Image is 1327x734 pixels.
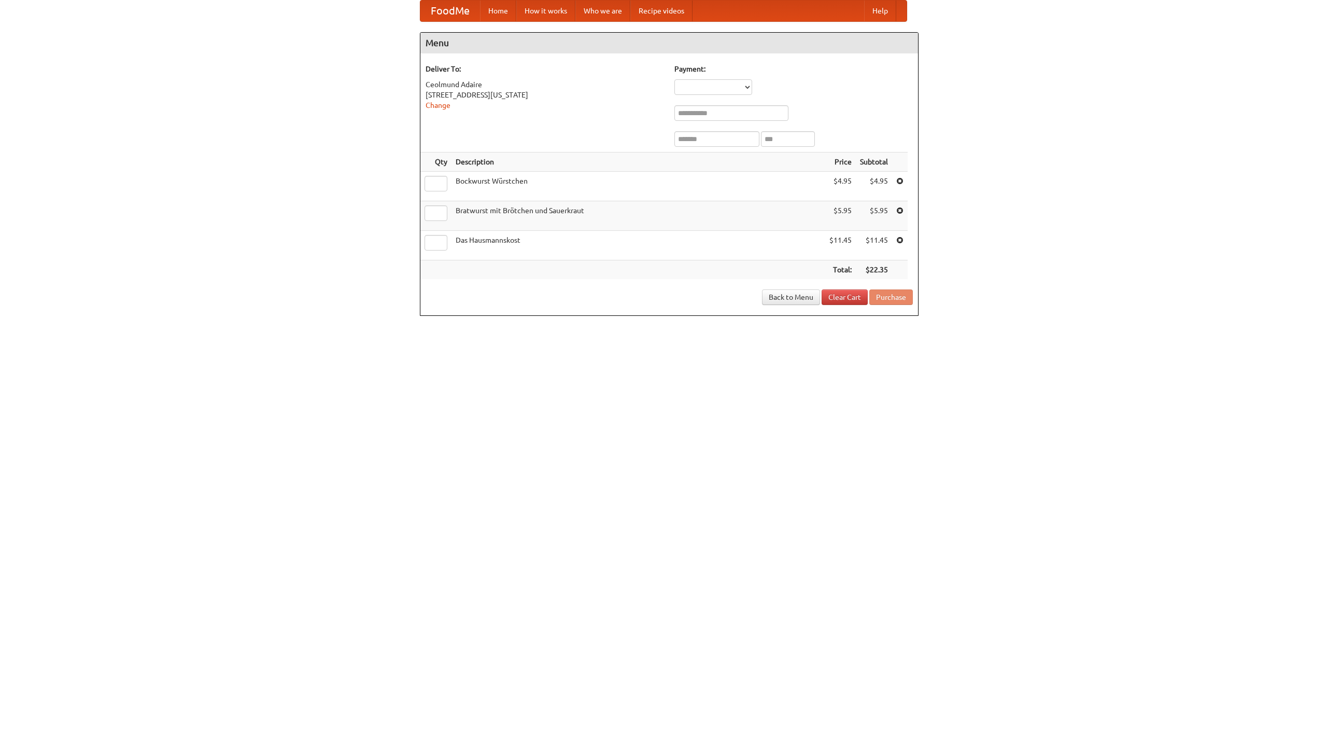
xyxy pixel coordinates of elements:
[451,201,825,231] td: Bratwurst mit Brötchen und Sauerkraut
[426,64,664,74] h5: Deliver To:
[451,231,825,260] td: Das Hausmannskost
[825,260,856,280] th: Total:
[856,153,892,172] th: Subtotal
[674,64,913,74] h5: Payment:
[825,153,856,172] th: Price
[630,1,693,21] a: Recipe videos
[420,1,480,21] a: FoodMe
[516,1,575,21] a: How it works
[869,289,913,305] button: Purchase
[825,201,856,231] td: $5.95
[451,153,825,172] th: Description
[426,90,664,100] div: [STREET_ADDRESS][US_STATE]
[420,153,451,172] th: Qty
[856,231,892,260] td: $11.45
[451,172,825,201] td: Bockwurst Würstchen
[825,172,856,201] td: $4.95
[822,289,868,305] a: Clear Cart
[856,172,892,201] td: $4.95
[480,1,516,21] a: Home
[420,33,918,53] h4: Menu
[856,260,892,280] th: $22.35
[864,1,896,21] a: Help
[856,201,892,231] td: $5.95
[825,231,856,260] td: $11.45
[575,1,630,21] a: Who we are
[426,101,450,109] a: Change
[762,289,820,305] a: Back to Menu
[426,79,664,90] div: Ceolmund Adaire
